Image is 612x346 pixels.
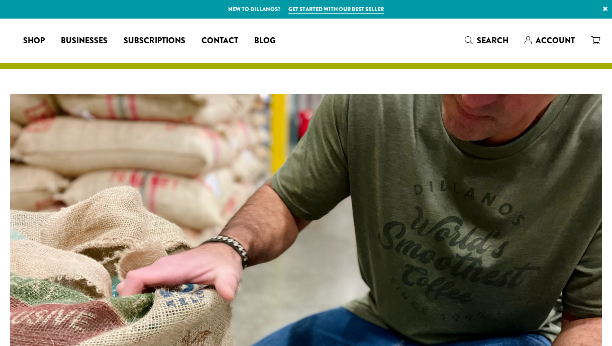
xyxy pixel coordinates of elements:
a: Get started with our best seller [288,5,384,14]
span: Businesses [61,35,108,47]
a: Search [457,32,517,49]
span: Shop [23,35,45,47]
span: Blog [254,35,275,47]
a: Shop [15,33,53,49]
span: Search [477,35,508,46]
span: Account [536,35,575,46]
span: Subscriptions [124,35,185,47]
span: Contact [201,35,238,47]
